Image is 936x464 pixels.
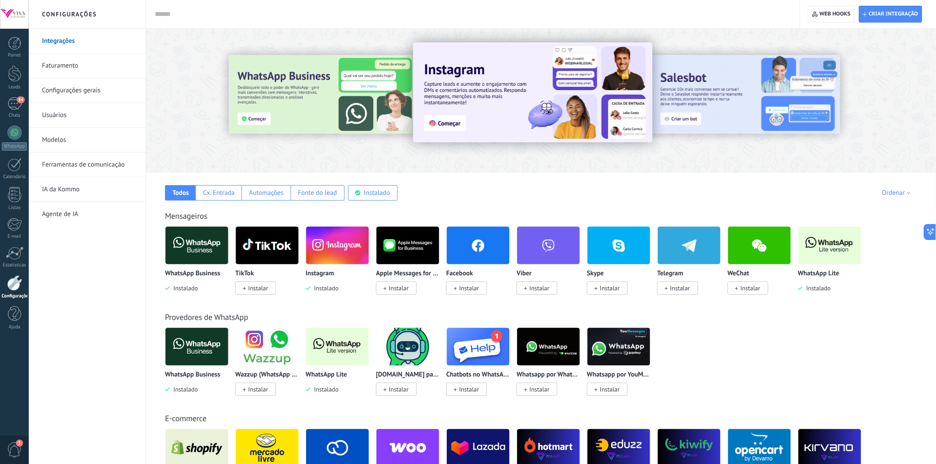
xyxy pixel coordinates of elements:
[2,174,27,180] div: Calendário
[170,385,198,393] span: Instalado
[2,234,27,240] div: E-mail
[517,325,580,368] img: logo_main.png
[165,224,228,267] img: logo_main.png
[376,327,446,407] div: ChatArchitect.com para WhatsApp
[2,84,27,90] div: Leads
[29,128,146,152] li: Modelos
[670,284,690,292] span: Instalar
[42,152,137,177] a: Ferramentas de comunicação
[517,270,532,278] p: Viber
[236,224,299,267] img: logo_main.png
[311,284,338,292] span: Instalado
[17,96,24,103] span: 54
[459,385,479,393] span: Instalar
[657,226,728,305] div: Telegram
[364,189,390,197] div: Instalado
[29,177,146,202] li: IA da Kommo
[587,224,650,267] img: skype.png
[42,53,137,78] a: Faturamento
[165,413,207,423] a: E-commerce
[165,226,235,305] div: WhatsApp Business
[529,284,549,292] span: Instalar
[165,325,228,368] img: logo_main.png
[740,284,760,292] span: Instalar
[517,371,580,379] p: Whatsapp por Whatcrm e Telphin
[229,55,417,134] img: Slide 3
[29,152,146,177] li: Ferramentas de comunicação
[376,226,446,305] div: Apple Messages for Business
[587,327,657,407] div: Whatsapp por YouMessages
[389,284,409,292] span: Instalar
[446,226,517,305] div: Facebook
[2,142,27,151] div: WhatsApp
[306,325,369,368] img: logo_main.png
[869,11,918,18] span: Criar integração
[376,224,439,267] img: logo_main.png
[306,226,376,305] div: Instagram
[587,371,651,379] p: Whatsapp por YouMessages
[600,385,620,393] span: Instalar
[42,128,137,152] a: Modelos
[306,224,369,267] img: instagram.png
[2,293,27,299] div: Configurações
[2,205,27,211] div: Listas
[587,270,604,278] p: Skype
[587,226,657,305] div: Skype
[16,440,23,447] span: 3
[376,325,439,368] img: logo_main.png
[657,270,683,278] p: Telegram
[413,42,652,142] img: Slide 1
[29,78,146,103] li: Configurações gerais
[376,270,440,278] p: Apple Messages for Business
[42,202,137,227] a: Agente de IA
[859,6,922,23] button: Criar integração
[165,211,207,221] a: Mensageiros
[236,325,299,368] img: logo_main.png
[248,284,268,292] span: Instalar
[42,29,137,53] a: Integrações
[446,371,510,379] p: Chatbots no WhatsApp
[2,113,27,118] div: Chats
[446,327,517,407] div: Chatbots no WhatsApp
[235,226,306,305] div: TikTok
[29,202,146,226] li: Agente de IA
[820,11,851,18] span: Web hooks
[447,325,510,368] img: logo_main.png
[389,385,409,393] span: Instalar
[298,189,337,197] div: Fonte do lead
[517,224,580,267] img: viber.png
[165,312,248,322] a: Provedores de WhatsApp
[235,270,254,278] p: TikTok
[652,55,840,134] img: Slide 2
[728,226,798,305] div: WeChat
[587,325,650,368] img: logo_main.png
[517,327,587,407] div: Whatsapp por Whatcrm e Telphin
[2,262,27,268] div: Estatísticas
[459,284,479,292] span: Instalar
[42,103,137,128] a: Usuários
[529,385,549,393] span: Instalar
[803,284,831,292] span: Instalado
[170,284,198,292] span: Instalado
[165,270,220,278] p: WhatsApp Business
[376,371,440,379] p: [DOMAIN_NAME] para WhatsApp
[658,224,721,267] img: telegram.png
[165,327,235,407] div: WhatsApp Business
[882,189,913,197] div: Ordenar
[235,371,299,379] p: Wazzup (WhatsApp & Instagram)
[29,29,146,53] li: Integrações
[517,226,587,305] div: Viber
[728,270,749,278] p: WeChat
[798,224,861,267] img: logo_main.png
[203,189,234,197] div: Cx. Entrada
[728,224,791,267] img: wechat.png
[29,103,146,128] li: Usuários
[808,6,855,23] button: Web hooks
[2,53,27,58] div: Painel
[42,177,137,202] a: IA da Kommo
[306,270,334,278] p: Instagram
[306,371,347,379] p: WhatsApp Lite
[165,371,220,379] p: WhatsApp Business
[600,284,620,292] span: Instalar
[42,78,137,103] a: Configurações gerais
